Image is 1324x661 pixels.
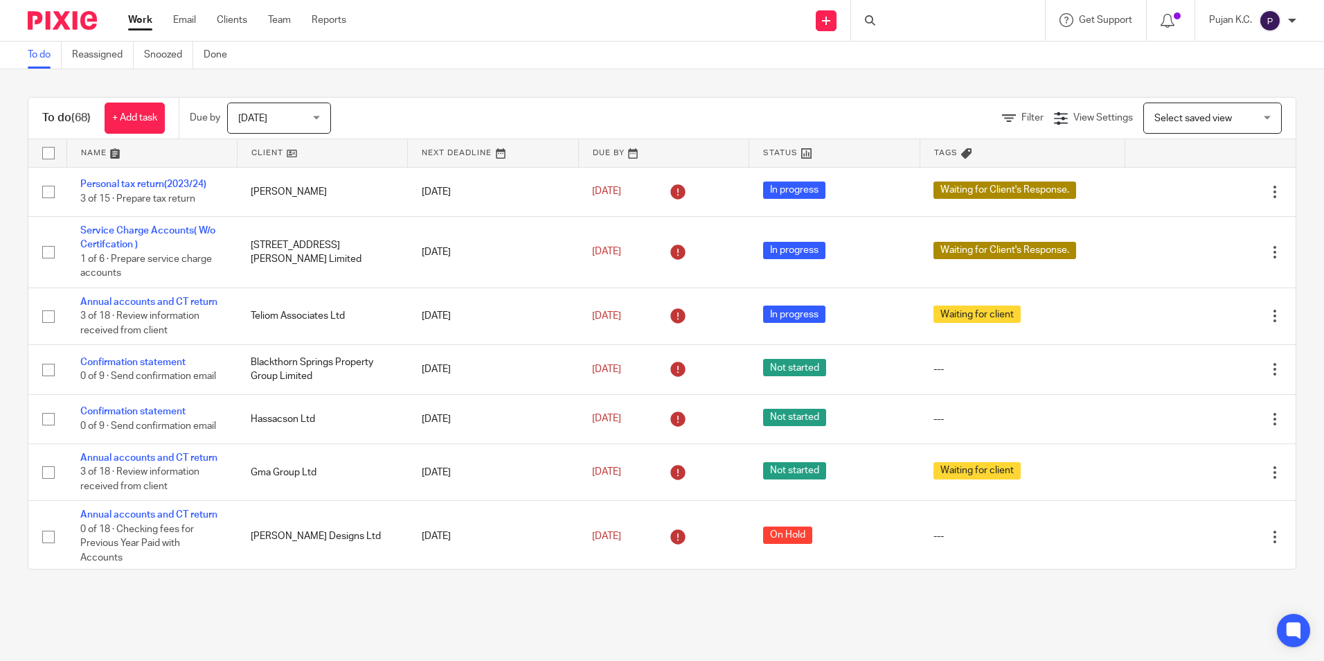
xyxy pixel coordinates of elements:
a: Confirmation statement [80,358,186,367]
span: Not started [763,409,826,426]
td: [DATE] [408,167,578,216]
span: Waiting for client [933,462,1021,479]
a: Team [268,13,291,27]
p: Pujan K.C. [1209,13,1252,27]
span: 0 of 18 · Checking fees for Previous Year Paid with Accounts [80,525,194,563]
td: Teliom Associates Ltd [237,288,407,344]
span: [DATE] [592,187,621,197]
td: Hassacson Ltd [237,394,407,443]
span: 3 of 18 · Review information received from client [80,468,199,492]
a: Annual accounts and CT return [80,453,217,463]
span: Not started [763,462,826,479]
span: [DATE] [592,247,621,257]
span: In progress [763,182,825,199]
span: View Settings [1073,113,1133,123]
div: --- [933,362,1111,376]
span: 0 of 9 · Send confirmation email [80,372,216,382]
td: [DATE] [408,501,578,572]
span: 3 of 18 · Review information received from client [80,311,199,335]
div: --- [933,529,1111,543]
a: Reports [312,13,346,27]
span: 3 of 15 · Prepare tax return [80,194,195,204]
td: Blackthorn Springs Property Group Limited [237,345,407,394]
a: + Add task [105,103,165,134]
span: [DATE] [592,364,621,374]
span: (68) [71,112,91,123]
span: 0 of 9 · Send confirmation email [80,421,216,431]
td: [DATE] [408,345,578,394]
span: [DATE] [592,468,621,477]
span: Not started [763,359,826,376]
td: [DATE] [408,288,578,344]
span: [DATE] [592,531,621,541]
td: [PERSON_NAME] Designs Ltd [237,501,407,572]
a: Confirmation statement [80,407,186,416]
span: Get Support [1079,15,1132,25]
img: svg%3E [1259,10,1281,32]
a: Service Charge Accounts( W/o Certifcation ) [80,226,215,249]
a: Email [173,13,196,27]
td: Gma Group Ltd [237,444,407,501]
h1: To do [42,111,91,125]
td: [PERSON_NAME] [237,167,407,216]
a: Annual accounts and CT return [80,297,217,307]
span: Waiting for client [933,306,1021,323]
span: In progress [763,306,825,323]
a: Work [128,13,152,27]
a: Reassigned [72,42,134,69]
span: Tags [934,149,958,157]
span: [DATE] [592,311,621,321]
span: [DATE] [592,414,621,424]
span: In progress [763,242,825,259]
span: Select saved view [1154,114,1232,123]
a: Personal tax return(2023/24) [80,179,206,189]
td: [DATE] [408,394,578,443]
a: Annual accounts and CT return [80,510,217,520]
span: Filter [1021,113,1044,123]
span: Waiting for Client's Response. [933,242,1076,259]
div: --- [933,412,1111,426]
a: Snoozed [144,42,193,69]
img: Pixie [28,11,97,30]
span: 1 of 6 · Prepare service charge accounts [80,254,212,279]
span: Waiting for Client's Response. [933,182,1076,199]
p: Due by [190,111,220,125]
span: On Hold [763,527,812,544]
a: Clients [217,13,247,27]
td: [DATE] [408,216,578,288]
td: [DATE] [408,444,578,501]
span: [DATE] [238,114,267,123]
a: To do [28,42,62,69]
a: Done [204,42,238,69]
td: [STREET_ADDRESS][PERSON_NAME] Limited [237,216,407,288]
